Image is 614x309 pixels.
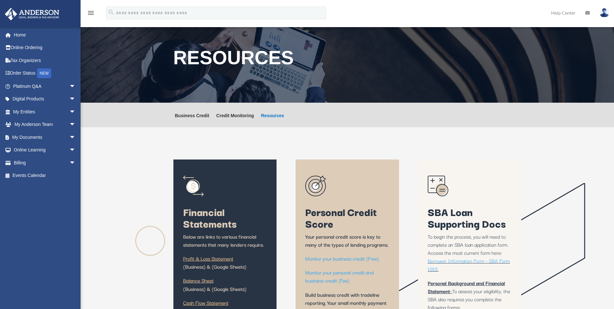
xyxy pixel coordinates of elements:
img: User Pic [599,8,609,17]
p: Your personal credit score is key to many of the types of lending programs. [305,232,389,254]
a: Order StatusNEW [5,67,85,80]
span: Borrower Information Form – SBA Form 1919 [428,257,510,273]
span: SBA Loan Supporting Docs [428,204,506,231]
span: arrow_drop_down [69,156,82,170]
a: Tax Organizers [5,54,85,67]
img: Anderson Advisors Platinum Portal [3,8,61,20]
b: Personal Background and Financial Statement [428,279,505,295]
h1: RESOURCES [173,48,521,71]
span: arrow_drop_down [69,144,82,157]
a: Online Ordering [5,41,85,54]
div: NEW [37,68,51,78]
span: arrow_drop_down [69,80,82,93]
a: My Entitiesarrow_drop_down [5,105,85,118]
i: search [108,9,115,16]
span: arrow_drop_down [69,131,82,144]
span: Personal Credit Score [305,204,377,231]
span: – [450,287,452,295]
span: arrow_drop_down [69,118,82,131]
a: Resources [261,113,284,127]
p: (Business) & (Google Sheets) [183,254,267,276]
a: Business Credit [175,113,210,127]
span: To begin the process, you will need to complete an SBA loan application form. Access the most cur... [428,232,508,256]
a: Profit & Loss Statement [183,254,233,265]
p: (Business) & (Google Sheets) [183,276,267,298]
a: menu [87,11,95,17]
p: Below are links to various financial statements that many lenders require. [183,232,267,254]
a: Billingarrow_drop_down [5,156,85,169]
a: Online Learningarrow_drop_down [5,144,85,157]
a: Events Calendar [5,169,85,182]
a: Platinum Q&Aarrow_drop_down [5,80,85,93]
span: arrow_drop_down [69,93,82,106]
a: Borrower Information Form – SBA Form 1919 [428,257,510,276]
a: Credit Monitoring [216,113,254,127]
a: My Anderson Teamarrow_drop_down [5,118,85,131]
a: Digital Productsarrow_drop_down [5,93,85,106]
i: menu [87,9,95,17]
span: Financial Statements [183,204,237,231]
span: arrow_drop_down [69,105,82,118]
a: Home [5,28,85,41]
a: My Documentsarrow_drop_down [5,131,85,144]
a: Balance Sheet [183,276,214,287]
a: Monitor your business credit (Free) [305,254,379,265]
a: Monitor your personal credit and business credit (Fee) [305,268,374,287]
span: Cash Flow Statement [183,299,229,306]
